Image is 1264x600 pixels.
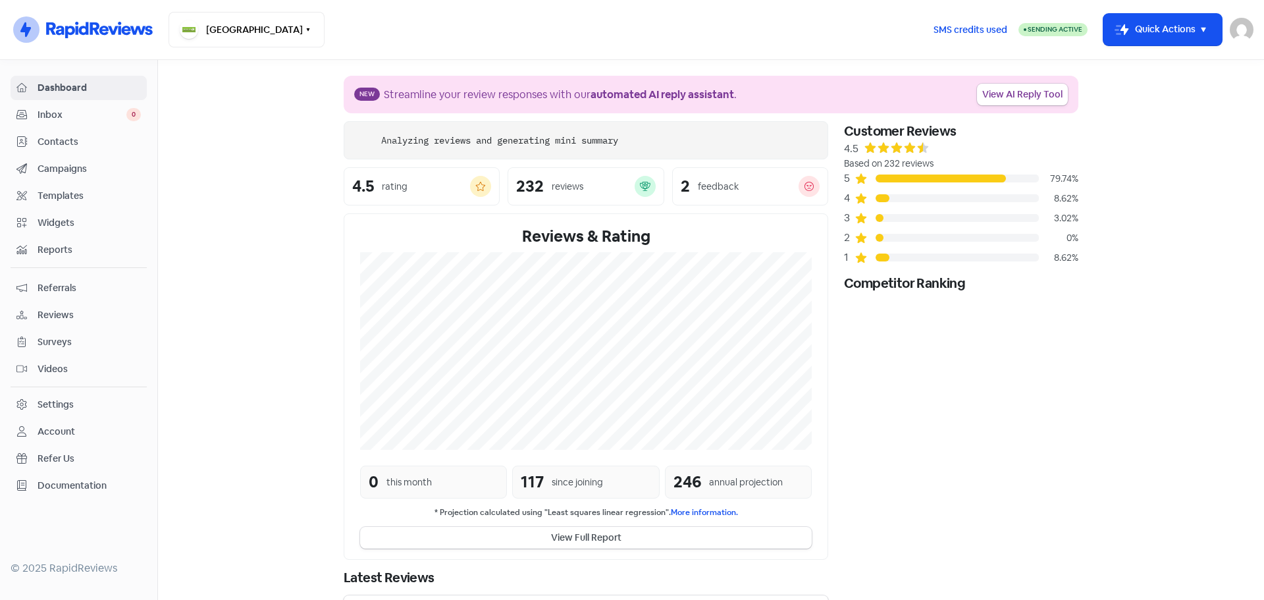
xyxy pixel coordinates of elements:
img: User [1230,18,1253,41]
span: SMS credits used [934,23,1007,37]
a: 4.5rating [344,167,500,205]
span: Videos [38,362,141,376]
div: Account [38,425,75,439]
a: More information. [671,507,738,518]
div: 117 [521,470,544,494]
a: Campaigns [11,157,147,181]
div: since joining [552,476,603,489]
b: automated AI reply assistant [591,88,734,101]
span: Widgets [38,216,141,230]
button: View Full Report [360,527,812,549]
a: 2feedback [672,167,828,205]
a: Referrals [11,276,147,300]
div: Streamline your review responses with our . [384,87,737,103]
div: 4 [844,190,855,206]
span: Sending Active [1028,25,1082,34]
a: Dashboard [11,76,147,100]
div: 4.5 [352,178,374,194]
div: Reviews & Rating [360,225,812,248]
span: Dashboard [38,81,141,95]
div: 2 [844,230,855,246]
div: Settings [38,398,74,412]
span: Referrals [38,281,141,295]
div: feedback [698,180,739,194]
div: 3.02% [1039,211,1078,225]
small: * Projection calculated using "Least squares linear regression". [360,506,812,519]
a: Surveys [11,330,147,354]
div: 5 [844,171,855,186]
a: Reports [11,238,147,262]
span: Surveys [38,335,141,349]
a: Videos [11,357,147,381]
div: 8.62% [1039,251,1078,265]
div: Latest Reviews [344,568,828,587]
span: Templates [38,189,141,203]
span: New [354,88,380,101]
div: 8.62% [1039,192,1078,205]
div: reviews [552,180,583,194]
div: © 2025 RapidReviews [11,560,147,576]
div: 3 [844,210,855,226]
div: this month [386,476,432,489]
button: [GEOGRAPHIC_DATA] [169,12,325,47]
a: Settings [11,393,147,417]
a: SMS credits used [922,22,1018,36]
span: Reports [38,243,141,257]
div: rating [382,180,408,194]
a: Refer Us [11,447,147,471]
div: 246 [673,470,701,494]
span: Reviews [38,308,141,322]
div: Analyzing reviews and generating mini summary [381,134,618,148]
a: Inbox 0 [11,103,147,127]
div: 79.74% [1039,172,1078,186]
div: 232 [516,178,544,194]
div: 2 [681,178,690,194]
span: Documentation [38,479,141,493]
div: 0% [1039,231,1078,245]
div: Based on 232 reviews [844,157,1078,171]
a: View AI Reply Tool [977,84,1068,105]
div: 4.5 [844,141,858,157]
button: Quick Actions [1103,14,1222,45]
span: Inbox [38,108,126,122]
span: Contacts [38,135,141,149]
a: Widgets [11,211,147,235]
div: 1 [844,250,855,265]
a: Account [11,420,147,444]
div: 0 [369,470,379,494]
div: Competitor Ranking [844,273,1078,293]
div: annual projection [709,476,783,489]
a: Sending Active [1018,22,1088,38]
a: Templates [11,184,147,208]
div: Customer Reviews [844,121,1078,141]
span: Campaigns [38,162,141,176]
a: Contacts [11,130,147,154]
span: 0 [126,108,141,121]
a: Documentation [11,474,147,498]
a: Reviews [11,303,147,327]
span: Refer Us [38,452,141,466]
a: 232reviews [508,167,664,205]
